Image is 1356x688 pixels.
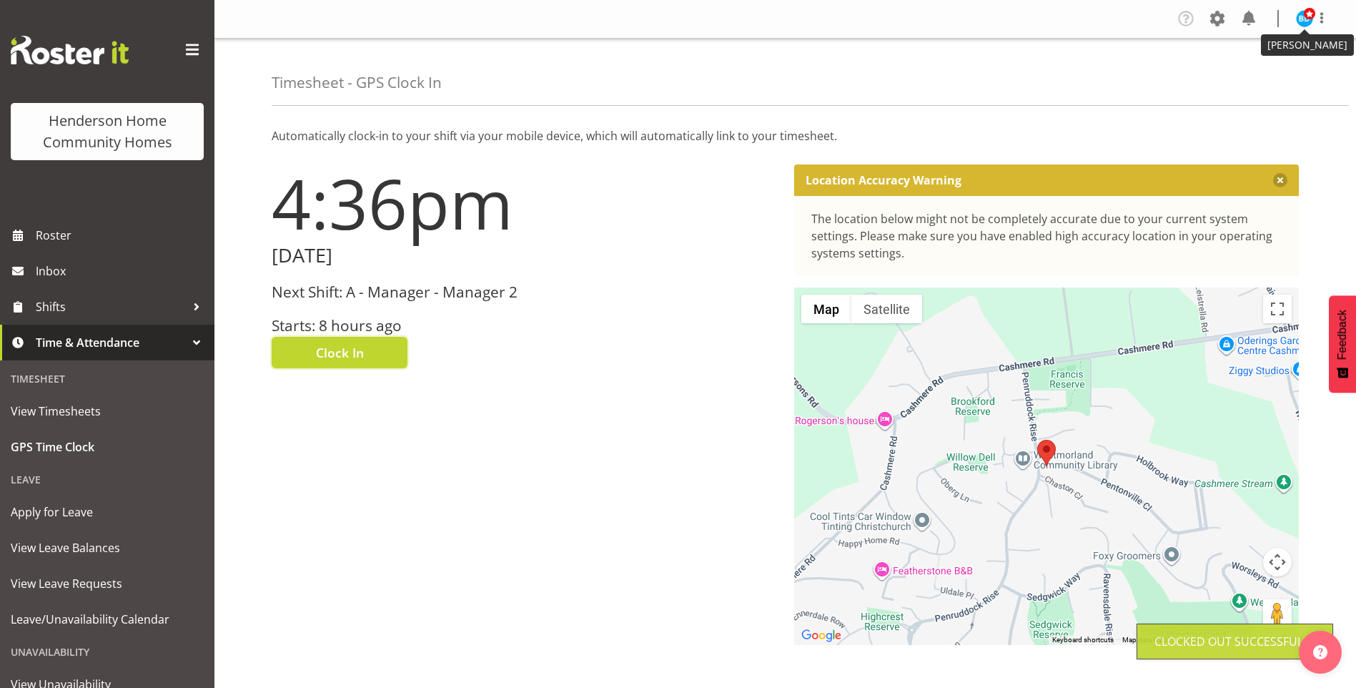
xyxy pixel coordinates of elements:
div: Henderson Home Community Homes [25,110,189,153]
div: Timesheet [4,364,211,393]
button: Feedback - Show survey [1329,295,1356,393]
span: Apply for Leave [11,501,204,523]
button: Drag Pegman onto the map to open Street View [1263,599,1292,628]
a: View Leave Requests [4,566,211,601]
span: Clock In [316,343,364,362]
span: View Leave Balances [11,537,204,559]
img: Rosterit website logo [11,36,129,64]
h2: [DATE] [272,245,777,267]
span: Feedback [1336,310,1349,360]
button: Show street map [801,295,851,323]
span: Roster [36,225,207,246]
span: GPS Time Clock [11,436,204,458]
a: GPS Time Clock [4,429,211,465]
button: Clock In [272,337,407,368]
span: View Timesheets [11,400,204,422]
button: Toggle fullscreen view [1263,295,1292,323]
a: Leave/Unavailability Calendar [4,601,211,637]
div: Clocked out Successfully [1154,633,1315,650]
div: Leave [4,465,211,494]
a: Open this area in Google Maps (opens a new window) [798,626,845,645]
a: View Timesheets [4,393,211,429]
a: View Leave Balances [4,530,211,566]
img: help-xxl-2.png [1313,645,1327,659]
span: Time & Attendance [36,332,186,353]
span: Leave/Unavailability Calendar [11,609,204,630]
a: Apply for Leave [4,494,211,530]
button: Show satellite imagery [851,295,922,323]
span: Shifts [36,296,186,318]
h1: 4:36pm [272,164,777,242]
img: barbara-dunlop8515.jpg [1296,10,1313,27]
p: Location Accuracy Warning [806,173,961,187]
div: The location below might not be completely accurate due to your current system settings. Please m... [811,210,1282,262]
button: Map camera controls [1263,548,1292,576]
span: Map data ©2025 Google [1122,636,1200,644]
h3: Starts: 8 hours ago [272,318,777,334]
span: Inbox [36,260,207,282]
h3: Next Shift: A - Manager - Manager 2 [272,284,777,300]
img: Google [798,626,845,645]
button: Close message [1273,173,1287,187]
span: View Leave Requests [11,573,204,594]
button: Keyboard shortcuts [1052,635,1114,645]
p: Automatically clock-in to your shift via your mobile device, which will automatically link to you... [272,127,1299,144]
div: Unavailability [4,637,211,667]
h4: Timesheet - GPS Clock In [272,74,442,91]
